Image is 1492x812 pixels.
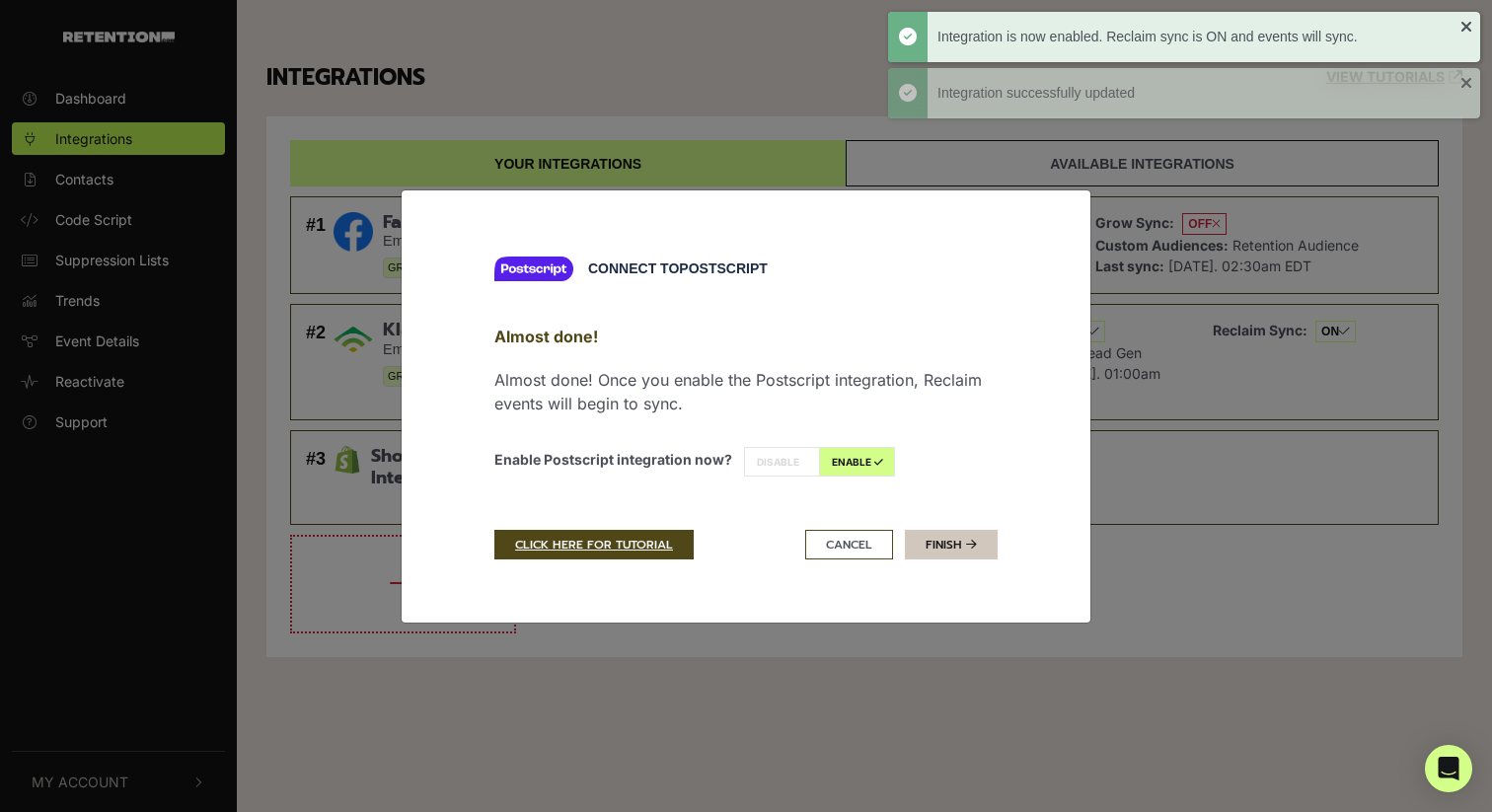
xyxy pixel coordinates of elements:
img: Postscript [494,257,573,281]
p: Almost done! Once you enable the Postscript integration, Reclaim events will begin to sync. [494,368,998,415]
div: Open Intercom Messenger [1425,745,1472,792]
div: Integration is now enabled. Reclaim sync is ON and events will sync. [937,27,1460,47]
button: Cancel [805,530,893,559]
div: Connect to [588,258,998,279]
label: DISABLE [744,447,820,477]
a: CLICK HERE FOR TUTORIAL [494,530,694,559]
strong: Almost done! [494,327,598,346]
strong: Enable Postscript integration now? [494,451,732,468]
span: Postscript [679,260,767,276]
a: Finish [905,530,998,559]
div: Integration successfully updated [937,83,1460,104]
label: ENABLE [819,447,895,477]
